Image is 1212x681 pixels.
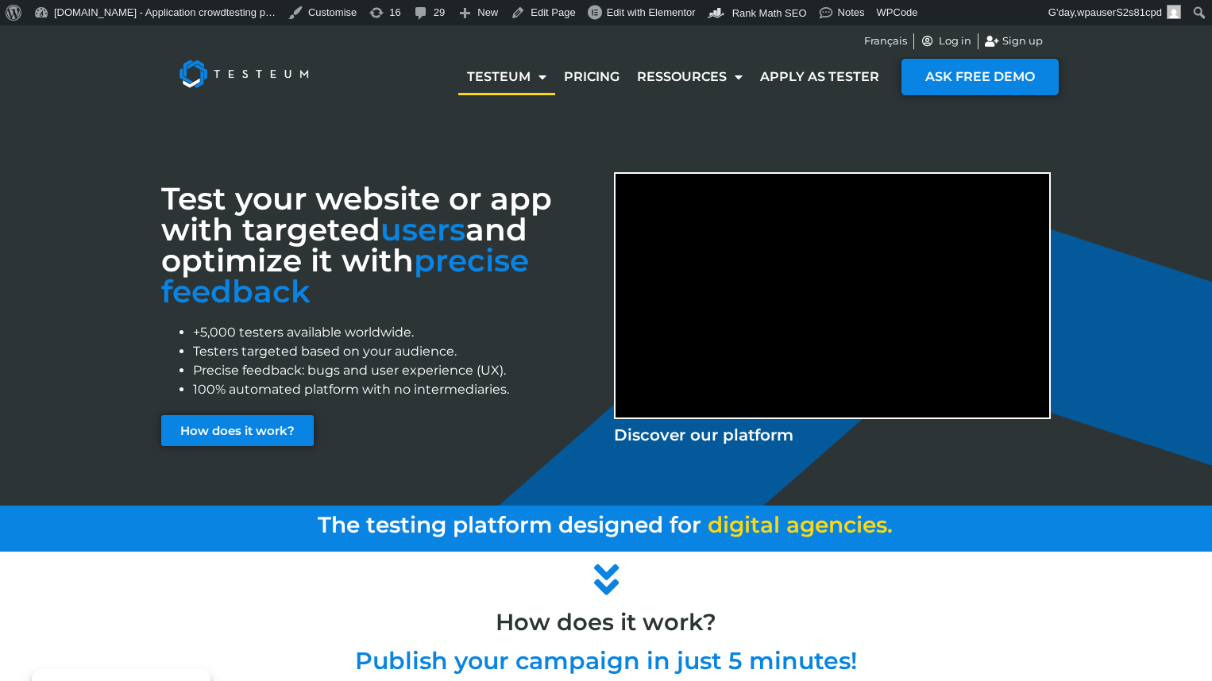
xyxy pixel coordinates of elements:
[628,59,751,95] a: Ressources
[193,361,598,380] li: Precise feedback: bugs and user experience (UX).
[985,33,1044,49] a: Sign up
[193,380,598,399] li: 100% automated platform with no intermediaries.
[901,59,1059,95] a: ASK FREE DEMO
[180,425,295,437] span: How does it work?
[998,33,1043,49] span: Sign up
[193,323,598,342] li: +5,000 testers available worldwide.
[161,415,314,446] a: How does it work?
[458,59,555,95] a: Testeum
[153,649,1059,673] h2: Publish your campaign in just 5 minutes!
[614,423,1051,447] p: Discover our platform
[555,59,628,95] a: Pricing
[751,59,888,95] a: Apply as tester
[607,6,696,18] span: Edit with Elementor
[161,183,598,307] h3: Test your website or app with targeted and optimize it with
[864,33,907,49] a: Français
[616,174,1049,417] iframe: YouTube video player
[161,42,326,106] img: Testeum Logo - Application crowdtesting platform
[921,33,971,49] a: Log in
[161,241,529,310] font: precise feedback
[1077,6,1162,18] span: wpauserS2s81cpd
[458,59,888,95] nav: Menu
[153,610,1059,633] h2: How does it work?
[380,210,465,248] span: users
[732,7,807,19] span: Rank Math SEO
[925,71,1035,83] span: ASK FREE DEMO
[935,33,971,49] span: Log in
[193,342,598,361] li: Testers targeted based on your audience.
[318,511,701,538] span: The testing platform designed for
